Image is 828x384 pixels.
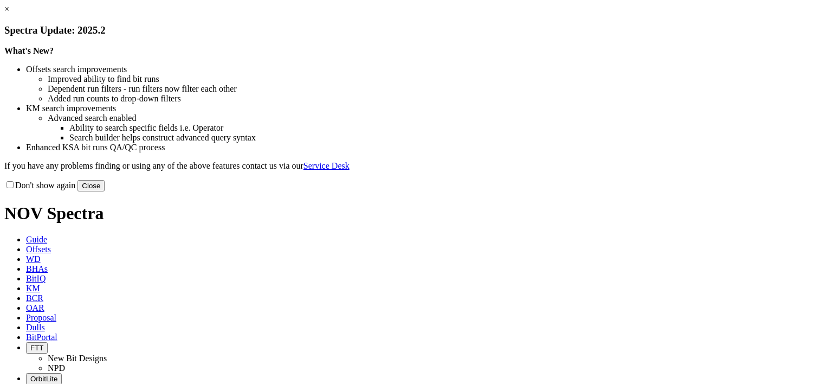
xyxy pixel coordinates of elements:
label: Don't show again [4,181,75,190]
p: If you have any problems finding or using any of the above features contact us via our [4,161,824,171]
span: BitPortal [26,332,57,342]
li: KM search improvements [26,104,824,113]
span: BitIQ [26,274,46,283]
li: Search builder helps construct advanced query syntax [69,133,824,143]
span: Guide [26,235,47,244]
li: Added run counts to drop-down filters [48,94,824,104]
a: × [4,4,9,14]
li: Advanced search enabled [48,113,824,123]
span: OrbitLite [30,375,57,383]
span: BHAs [26,264,48,273]
a: New Bit Designs [48,354,107,363]
button: Close [77,180,105,191]
li: Dependent run filters - run filters now filter each other [48,84,824,94]
span: Offsets [26,245,51,254]
h1: NOV Spectra [4,203,824,223]
span: Proposal [26,313,56,322]
a: Service Desk [303,161,350,170]
li: Enhanced KSA bit runs QA/QC process [26,143,824,152]
input: Don't show again [7,181,14,188]
span: Dulls [26,323,45,332]
span: BCR [26,293,43,303]
span: KM [26,284,40,293]
span: WD [26,254,41,264]
li: Improved ability to find bit runs [48,74,824,84]
h3: Spectra Update: 2025.2 [4,24,824,36]
span: OAR [26,303,44,312]
span: FTT [30,344,43,352]
strong: What's New? [4,46,54,55]
li: Ability to search specific fields i.e. Operator [69,123,824,133]
li: Offsets search improvements [26,65,824,74]
a: NPD [48,363,65,373]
